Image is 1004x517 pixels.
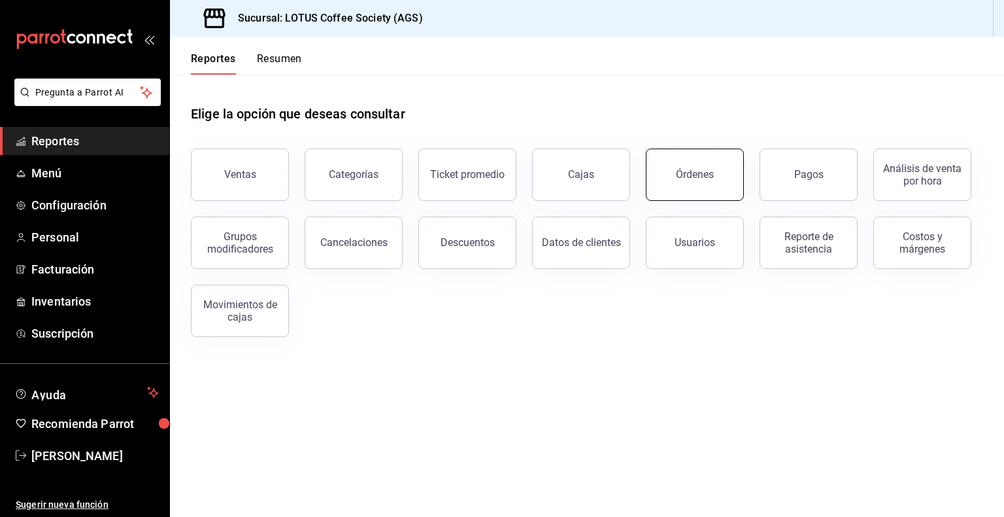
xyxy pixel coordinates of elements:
div: Grupos modificadores [199,230,280,255]
span: Suscripción [31,325,159,342]
div: Categorías [329,168,378,181]
button: Análisis de venta por hora [873,149,971,201]
span: Reportes [31,132,159,150]
div: Pagos [794,168,824,181]
button: Cajas [532,149,630,201]
button: Ventas [191,149,289,201]
button: Descuentos [418,217,516,269]
button: Categorías [305,149,403,201]
span: Facturación [31,260,159,278]
div: Descuentos [441,236,495,249]
button: Ticket promedio [418,149,516,201]
button: Resumen [257,52,302,75]
button: Pregunta a Parrot AI [14,79,161,106]
div: Usuarios [675,236,715,249]
span: Inventarios [31,293,159,310]
button: Grupos modificadores [191,217,289,269]
div: Análisis de venta por hora [882,162,963,187]
button: open_drawer_menu [144,34,154,45]
div: Movimientos de cajas [199,298,280,323]
a: Pregunta a Parrot AI [9,95,161,109]
h1: Elige la opción que deseas consultar [191,104,405,124]
button: Órdenes [646,149,744,201]
div: navigation tabs [191,52,302,75]
span: Configuración [31,196,159,214]
span: Menú [31,164,159,182]
div: Cajas [568,168,594,181]
div: Cancelaciones [320,236,388,249]
button: Reportes [191,52,236,75]
span: Recomienda Parrot [31,415,159,433]
button: Costos y márgenes [873,217,971,269]
span: Sugerir nueva función [16,498,159,512]
button: Usuarios [646,217,744,269]
h3: Sucursal: LOTUS Coffee Society (AGS) [227,10,423,26]
button: Movimientos de cajas [191,285,289,337]
div: Ventas [224,168,256,181]
div: Ticket promedio [430,168,505,181]
button: Pagos [760,149,858,201]
div: Reporte de asistencia [768,230,849,255]
button: Reporte de asistencia [760,217,858,269]
span: Pregunta a Parrot AI [35,86,141,99]
div: Costos y márgenes [882,230,963,255]
button: Datos de clientes [532,217,630,269]
div: Datos de clientes [542,236,621,249]
span: Personal [31,228,159,246]
span: Ayuda [31,385,142,401]
div: Órdenes [676,168,714,181]
span: [PERSON_NAME] [31,447,159,465]
button: Cancelaciones [305,217,403,269]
